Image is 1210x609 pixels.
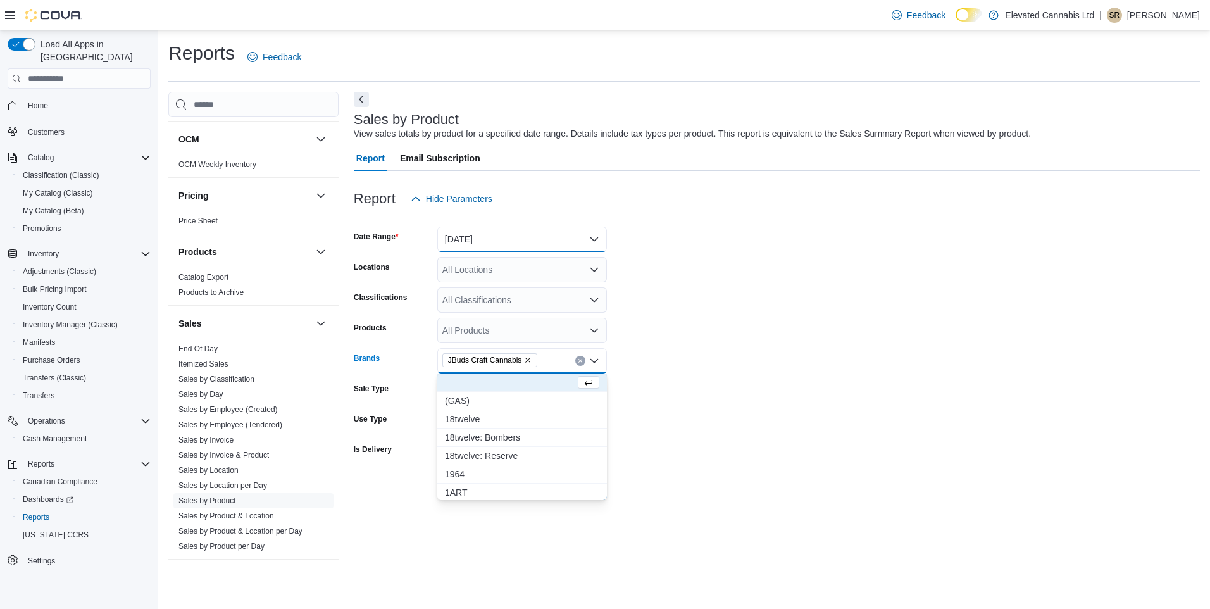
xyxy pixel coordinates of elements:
[25,9,82,22] img: Cova
[178,420,282,429] a: Sales by Employee (Tendered)
[168,41,235,66] h1: Reports
[18,317,123,332] a: Inventory Manager (Classic)
[23,170,99,180] span: Classification (Classic)
[354,127,1031,141] div: View sales totals by product for a specified date range. Details include tax types per product. T...
[23,188,93,198] span: My Catalog (Classic)
[18,335,151,350] span: Manifests
[178,287,244,298] span: Products to Archive
[178,133,199,146] h3: OCM
[23,284,87,294] span: Bulk Pricing Import
[28,416,65,426] span: Operations
[23,434,87,444] span: Cash Management
[23,373,86,383] span: Transfers (Classic)
[13,263,156,280] button: Adjustments (Classic)
[23,512,49,522] span: Reports
[354,92,369,107] button: Next
[178,374,254,384] span: Sales by Classification
[178,160,256,170] span: OCM Weekly Inventory
[178,189,311,202] button: Pricing
[23,97,151,113] span: Home
[168,157,339,177] div: OCM
[178,526,302,536] span: Sales by Product & Location per Day
[313,570,328,585] button: Taxes
[18,282,92,297] a: Bulk Pricing Import
[178,389,223,399] span: Sales by Day
[23,320,118,330] span: Inventory Manager (Classic)
[13,473,156,491] button: Canadian Compliance
[178,273,228,282] a: Catalog Export
[178,344,218,353] a: End Of Day
[354,262,390,272] label: Locations
[13,220,156,237] button: Promotions
[1107,8,1122,23] div: Spencer Reynolds
[178,436,234,444] a: Sales by Invoice
[178,390,223,399] a: Sales by Day
[18,168,151,183] span: Classification (Classic)
[18,510,151,525] span: Reports
[23,98,53,113] a: Home
[178,216,218,226] span: Price Sheet
[13,184,156,202] button: My Catalog (Classic)
[178,435,234,445] span: Sales by Invoice
[178,360,228,368] a: Itemized Sales
[18,168,104,183] a: Classification (Classic)
[168,341,339,559] div: Sales
[1005,8,1094,23] p: Elevated Cannabis Ltd
[13,369,156,387] button: Transfers (Classic)
[178,246,217,258] h3: Products
[18,185,98,201] a: My Catalog (Classic)
[13,491,156,508] a: Dashboards
[3,412,156,430] button: Operations
[23,477,97,487] span: Canadian Compliance
[13,351,156,369] button: Purchase Orders
[28,249,59,259] span: Inventory
[445,394,599,407] span: (GAS)
[313,316,328,331] button: Sales
[178,272,228,282] span: Catalog Export
[28,459,54,469] span: Reports
[426,192,492,205] span: Hide Parameters
[23,125,70,140] a: Customers
[23,246,151,261] span: Inventory
[437,392,607,410] button: (GAS)
[178,481,267,490] a: Sales by Location per Day
[18,474,151,489] span: Canadian Compliance
[13,430,156,448] button: Cash Management
[178,480,267,491] span: Sales by Location per Day
[263,51,301,63] span: Feedback
[23,413,151,429] span: Operations
[524,356,532,364] button: Remove JBuds Craft Cannabis from selection in this group
[178,375,254,384] a: Sales by Classification
[23,494,73,505] span: Dashboards
[23,456,59,472] button: Reports
[354,191,396,206] h3: Report
[178,420,282,430] span: Sales by Employee (Tendered)
[242,44,306,70] a: Feedback
[168,213,339,234] div: Pricing
[178,405,278,415] span: Sales by Employee (Created)
[589,295,599,305] button: Open list of options
[13,387,156,405] button: Transfers
[354,353,380,363] label: Brands
[178,466,239,475] a: Sales by Location
[3,149,156,166] button: Catalog
[178,496,236,506] span: Sales by Product
[1099,8,1102,23] p: |
[178,160,256,169] a: OCM Weekly Inventory
[354,292,408,303] label: Classifications
[18,264,151,279] span: Adjustments (Classic)
[13,166,156,184] button: Classification (Classic)
[23,355,80,365] span: Purchase Orders
[23,267,96,277] span: Adjustments (Classic)
[356,146,385,171] span: Report
[178,571,203,584] h3: Taxes
[18,203,89,218] a: My Catalog (Beta)
[13,202,156,220] button: My Catalog (Beta)
[178,541,265,551] span: Sales by Product per Day
[445,468,599,480] span: 1964
[354,444,392,455] label: Is Delivery
[18,335,60,350] a: Manifests
[23,123,151,139] span: Customers
[437,410,607,429] button: 18twelve
[23,530,89,540] span: [US_STATE] CCRS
